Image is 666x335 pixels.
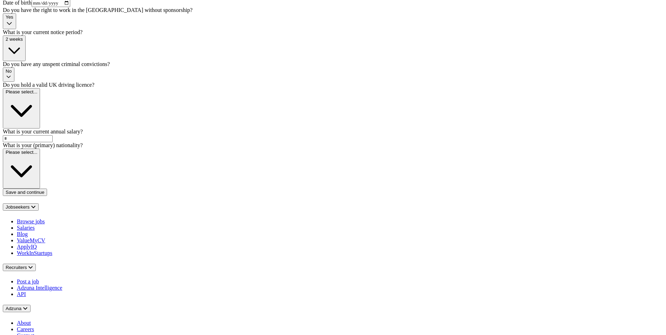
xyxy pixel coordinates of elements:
button: No [3,67,14,82]
a: Blog [17,231,28,237]
span: Please select... [6,150,37,155]
span: 2 weeks [6,37,23,42]
img: toggle icon [28,266,33,269]
label: Do you have the right to work in the [GEOGRAPHIC_DATA] without sponsorship? [3,7,192,13]
span: No [6,68,12,74]
span: Jobseekers [6,204,29,210]
a: ValueMyCV [17,237,45,243]
a: WorkInStartups [17,250,52,256]
button: Yes [3,13,16,29]
button: Please select... [3,88,40,128]
span: Recruiters [6,265,27,270]
a: Browse jobs [17,218,45,224]
a: Adzuna Intelligence [17,285,62,291]
span: Adzuna [6,306,21,311]
span: Yes [6,14,13,20]
a: API [17,291,26,297]
span: Please select... [6,89,37,94]
label: Do you hold a valid UK driving licence? [3,82,94,88]
a: Post a job [17,278,39,284]
a: ApplyIQ [17,244,37,250]
label: Do you have any unspent criminal convictions? [3,61,110,67]
label: What is your current annual salary? [3,129,83,134]
a: Careers [17,326,34,332]
label: What is your (primary) nationality? [3,142,83,148]
img: toggle icon [23,307,28,310]
label: What is your current notice period? [3,29,83,35]
button: Save and continue [3,189,47,196]
button: 2 weeks [3,35,26,61]
a: Salaries [17,225,35,231]
img: toggle icon [31,205,36,209]
button: Please select... [3,149,40,189]
a: About [17,320,31,326]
